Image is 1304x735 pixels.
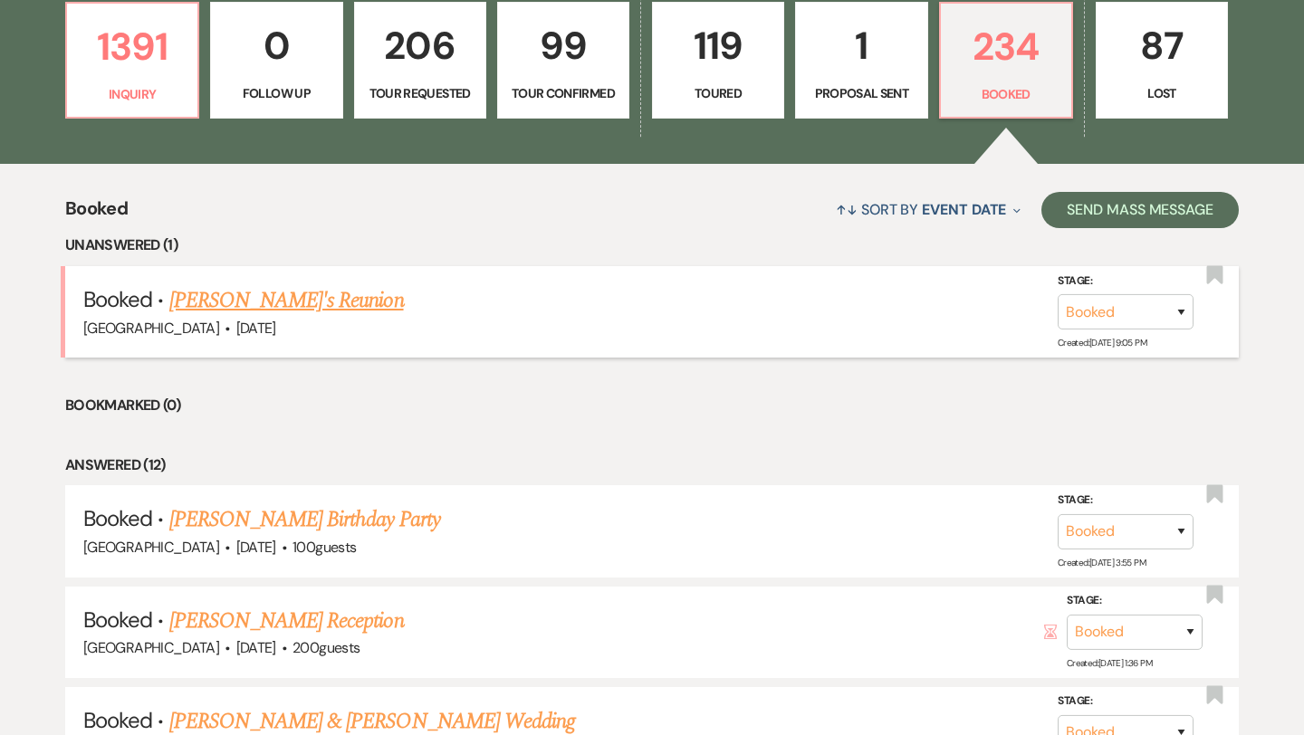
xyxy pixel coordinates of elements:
a: 206Tour Requested [354,2,486,119]
p: Booked [952,84,1060,104]
span: Booked [65,195,128,234]
a: [PERSON_NAME] Reception [169,605,404,637]
button: Sort By Event Date [829,186,1028,234]
p: Follow Up [222,83,331,103]
a: 119Toured [652,2,784,119]
p: Proposal Sent [807,83,916,103]
span: ↑↓ [836,200,858,219]
span: 100 guests [292,538,356,557]
p: 206 [366,15,475,76]
a: 87Lost [1096,2,1228,119]
label: Stage: [1058,491,1194,511]
p: Tour Confirmed [509,83,618,103]
span: [GEOGRAPHIC_DATA] [83,638,219,657]
span: [DATE] [236,638,276,657]
li: Bookmarked (0) [65,394,1239,417]
span: Booked [83,706,152,734]
span: Booked [83,285,152,313]
p: Lost [1107,83,1216,103]
p: Toured [664,83,772,103]
p: 1 [807,15,916,76]
a: 1391Inquiry [65,2,199,119]
span: Created: [DATE] 1:36 PM [1067,657,1152,669]
p: Inquiry [78,84,187,104]
li: Answered (12) [65,453,1239,477]
span: [GEOGRAPHIC_DATA] [83,319,219,338]
p: 1391 [78,16,187,77]
a: [PERSON_NAME] Birthday Party [169,503,440,536]
a: [PERSON_NAME]'s Reunion [169,284,404,317]
p: 87 [1107,15,1216,76]
span: Booked [83,504,152,532]
button: Send Mass Message [1041,192,1239,228]
p: 234 [952,16,1060,77]
a: 99Tour Confirmed [497,2,629,119]
span: [GEOGRAPHIC_DATA] [83,538,219,557]
p: 0 [222,15,331,76]
label: Stage: [1058,692,1194,711]
label: Stage: [1058,272,1194,291]
span: 200 guests [292,638,360,657]
span: Created: [DATE] 3:55 PM [1058,557,1146,568]
span: [DATE] [236,319,276,338]
p: 99 [509,15,618,76]
a: 234Booked [939,2,1073,119]
a: 1Proposal Sent [795,2,927,119]
span: Booked [83,606,152,634]
p: 119 [664,15,772,76]
p: Tour Requested [366,83,475,103]
span: Created: [DATE] 9:05 PM [1058,337,1146,348]
span: Event Date [922,200,1006,219]
li: Unanswered (1) [65,234,1239,257]
a: 0Follow Up [210,2,342,119]
label: Stage: [1067,591,1203,611]
span: [DATE] [236,538,276,557]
